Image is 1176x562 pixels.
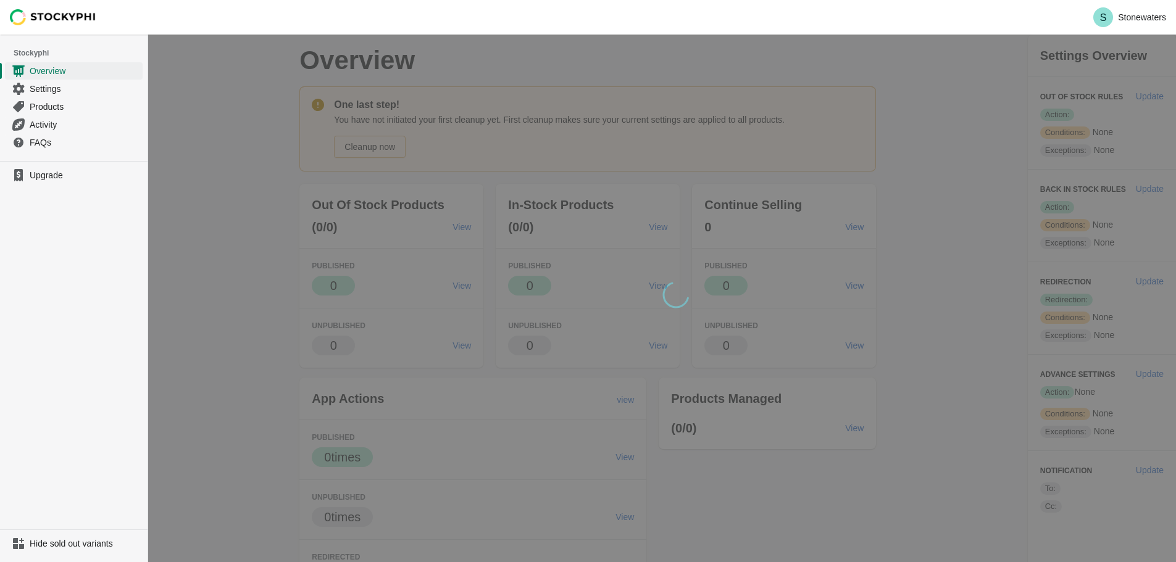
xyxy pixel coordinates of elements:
[10,9,96,25] img: Stockyphi
[5,62,143,80] a: Overview
[30,101,140,113] span: Products
[1100,12,1107,23] text: S
[5,80,143,97] a: Settings
[1093,7,1113,27] span: Avatar with initials S
[5,115,143,133] a: Activity
[14,47,148,59] span: Stockyphi
[1118,12,1166,22] p: Stonewaters
[30,65,140,77] span: Overview
[5,97,143,115] a: Products
[5,167,143,184] a: Upgrade
[30,537,140,550] span: Hide sold out variants
[30,83,140,95] span: Settings
[30,118,140,131] span: Activity
[30,136,140,149] span: FAQs
[30,169,140,181] span: Upgrade
[5,535,143,552] a: Hide sold out variants
[5,133,143,151] a: FAQs
[1088,5,1171,30] button: Avatar with initials SStonewaters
